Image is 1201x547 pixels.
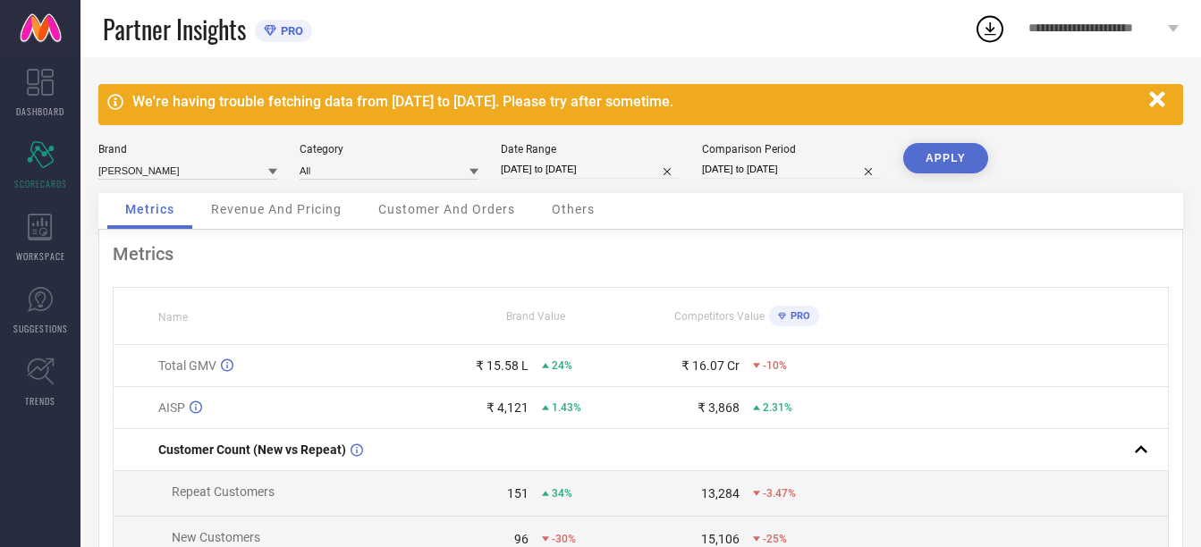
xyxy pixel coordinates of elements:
span: New Customers [172,530,260,544]
span: 34% [552,487,572,500]
div: Open download list [974,13,1006,45]
div: ₹ 3,868 [698,400,740,415]
div: Brand [98,143,277,156]
div: 13,284 [701,486,740,501]
span: Repeat Customers [172,484,275,499]
span: AISP [158,400,185,415]
span: Brand Value [506,310,565,323]
span: Customer Count (New vs Repeat) [158,442,346,457]
span: SCORECARDS [14,177,67,190]
div: 96 [514,532,529,546]
span: 2.31% [763,401,792,414]
div: Category [300,143,478,156]
span: PRO [786,310,810,322]
button: APPLY [903,143,988,173]
span: Competitors Value [674,310,765,323]
span: PRO [276,24,303,38]
div: Comparison Period [702,143,881,156]
span: -10% [763,359,787,372]
div: We're having trouble fetching data from [DATE] to [DATE]. Please try after sometime. [132,93,1140,110]
span: SUGGESTIONS [13,322,68,335]
div: ₹ 4,121 [486,400,529,415]
div: Date Range [501,143,680,156]
div: 15,106 [701,532,740,546]
input: Select date range [501,160,680,179]
input: Select comparison period [702,160,881,179]
div: ₹ 16.07 Cr [681,358,740,373]
span: -30% [552,533,576,545]
span: Total GMV [158,358,216,373]
span: Customer And Orders [378,202,515,216]
span: Partner Insights [103,11,246,47]
div: ₹ 15.58 L [476,358,529,373]
span: Name [158,311,188,324]
span: Metrics [125,202,174,216]
span: TRENDS [25,394,55,408]
span: -3.47% [763,487,796,500]
div: 151 [507,486,529,501]
span: 1.43% [552,401,581,414]
span: Revenue And Pricing [211,202,342,216]
span: DASHBOARD [16,105,64,118]
span: Others [552,202,595,216]
span: WORKSPACE [16,249,65,263]
span: -25% [763,533,787,545]
div: Metrics [113,243,1169,265]
span: 24% [552,359,572,372]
